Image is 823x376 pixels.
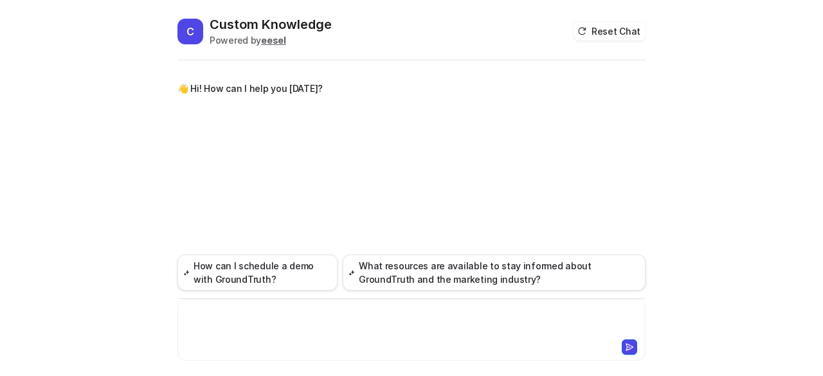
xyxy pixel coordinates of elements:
[261,35,286,46] b: eesel
[177,255,338,291] button: How can I schedule a demo with GroundTruth?
[574,22,646,40] button: Reset Chat
[343,255,646,291] button: What resources are available to stay informed about GroundTruth and the marketing industry?
[177,81,323,96] p: 👋 Hi! How can I help you [DATE]?
[210,33,332,47] div: Powered by
[210,15,332,33] h2: Custom Knowledge
[177,19,203,44] span: C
